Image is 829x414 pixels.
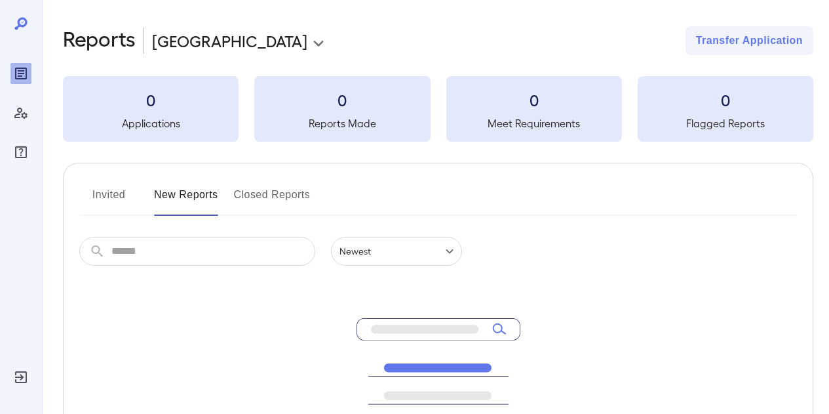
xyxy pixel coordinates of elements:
button: Closed Reports [234,184,311,216]
div: Log Out [10,367,31,388]
summary: 0Applications0Reports Made0Meet Requirements0Flagged Reports [63,76,813,142]
div: Manage Users [10,102,31,123]
h2: Reports [63,26,136,55]
div: Newest [331,237,462,266]
h5: Applications [63,115,239,131]
h3: 0 [638,89,813,110]
h3: 0 [446,89,622,110]
h3: 0 [63,89,239,110]
div: FAQ [10,142,31,163]
h5: Meet Requirements [446,115,622,131]
div: Reports [10,63,31,84]
h3: 0 [254,89,430,110]
button: New Reports [154,184,218,216]
button: Transfer Application [685,26,813,55]
button: Invited [79,184,138,216]
p: [GEOGRAPHIC_DATA] [152,30,307,51]
h5: Reports Made [254,115,430,131]
h5: Flagged Reports [638,115,813,131]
